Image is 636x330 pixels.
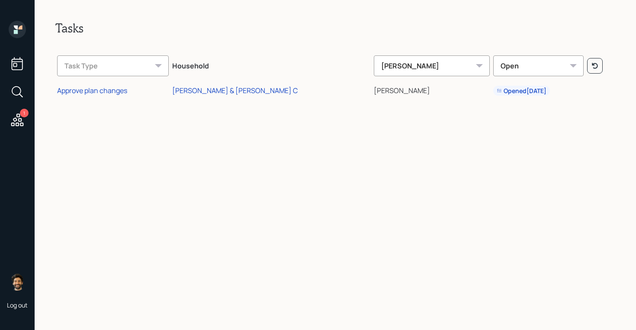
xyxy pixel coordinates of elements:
[493,55,584,76] div: Open
[374,55,489,76] div: [PERSON_NAME]
[57,55,169,76] div: Task Type
[9,273,26,291] img: eric-schwartz-headshot.png
[20,109,29,117] div: 1
[55,21,615,36] h2: Tasks
[172,86,298,95] div: [PERSON_NAME] & [PERSON_NAME] C
[497,87,546,95] div: Opened [DATE]
[372,80,491,100] td: [PERSON_NAME]
[7,301,28,309] div: Log out
[170,49,372,80] th: Household
[57,86,127,95] div: Approve plan changes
